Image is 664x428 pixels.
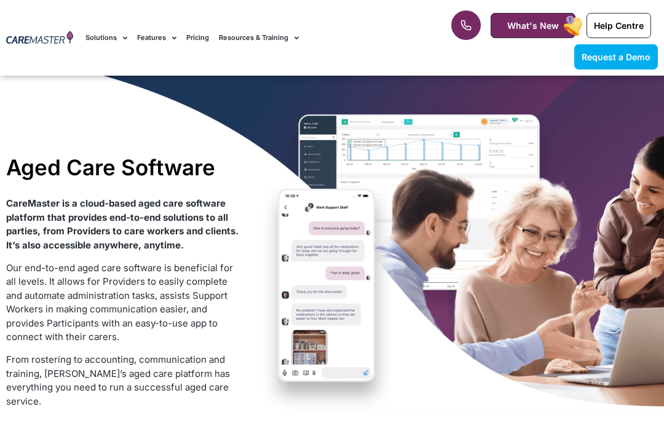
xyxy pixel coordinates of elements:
[6,354,230,407] span: From rostering to accounting, communication and training, [PERSON_NAME]’s aged care platform has ...
[582,52,650,62] span: Request a Demo
[219,17,299,58] a: Resources & Training
[507,20,559,31] span: What's New
[594,20,644,31] span: Help Centre
[137,17,176,58] a: Features
[6,197,239,251] strong: CareMaster is a cloud-based aged care software platform that provides end-to-end solutions to all...
[6,262,233,343] span: Our end-to-end aged care software is beneficial for all levels. It allows for Providers to easily...
[587,13,651,38] a: Help Centre
[85,17,423,58] nav: Menu
[491,13,575,38] a: What's New
[6,31,73,46] img: CareMaster Logo
[574,44,658,69] a: Request a Demo
[186,17,209,58] a: Pricing
[6,154,240,180] h1: Aged Care Software
[85,17,127,58] a: Solutions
